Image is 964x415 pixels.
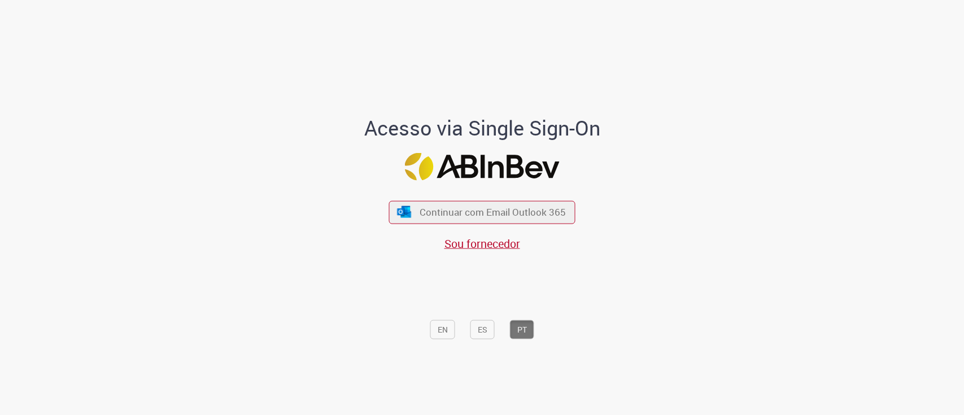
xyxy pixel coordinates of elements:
[510,320,534,339] button: PT
[405,153,560,181] img: Logo ABInBev
[396,206,412,218] img: ícone Azure/Microsoft 360
[325,117,639,139] h1: Acesso via Single Sign-On
[470,320,495,339] button: ES
[444,236,520,251] a: Sou fornecedor
[420,206,566,219] span: Continuar com Email Outlook 365
[389,200,575,224] button: ícone Azure/Microsoft 360 Continuar com Email Outlook 365
[430,320,455,339] button: EN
